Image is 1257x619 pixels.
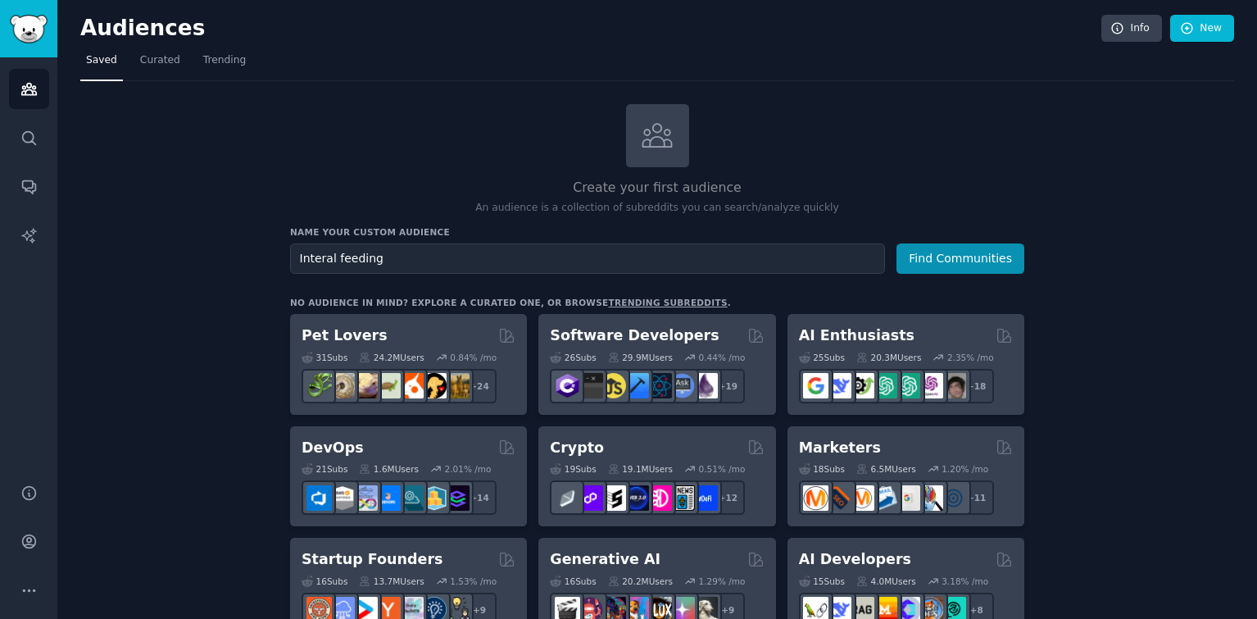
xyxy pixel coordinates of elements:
[302,463,347,475] div: 21 Sub s
[306,373,332,398] img: herpetology
[359,352,424,363] div: 24.2M Users
[608,352,673,363] div: 29.9M Users
[134,48,186,81] a: Curated
[799,438,881,458] h2: Marketers
[710,369,745,403] div: + 19
[444,373,470,398] img: dogbreed
[647,373,672,398] img: reactnative
[86,53,117,68] span: Saved
[803,485,828,511] img: content_marketing
[550,463,596,475] div: 19 Sub s
[942,463,988,475] div: 1.20 % /mo
[290,244,885,274] input: Pick a short name, like "Digital Marketers" or "Movie-Goers"
[960,480,994,515] div: + 11
[826,485,851,511] img: bigseo
[197,48,252,81] a: Trending
[352,485,378,511] img: Docker_DevOps
[669,485,695,511] img: CryptoNews
[450,352,497,363] div: 0.84 % /mo
[918,373,943,398] img: OpenAIDev
[692,373,718,398] img: elixir
[550,549,660,570] h2: Generative AI
[302,438,364,458] h2: DevOps
[302,576,347,587] div: 16 Sub s
[421,373,447,398] img: PetAdvice
[550,352,596,363] div: 26 Sub s
[398,485,424,511] img: platformengineering
[203,53,246,68] span: Trending
[302,352,347,363] div: 31 Sub s
[359,576,424,587] div: 13.7M Users
[80,16,1101,42] h2: Audiences
[856,463,916,475] div: 6.5M Users
[941,373,966,398] img: ArtificalIntelligence
[444,485,470,511] img: PlatformEngineers
[799,463,845,475] div: 18 Sub s
[306,485,332,511] img: azuredevops
[375,373,401,398] img: turtle
[872,373,897,398] img: chatgpt_promptDesign
[947,352,994,363] div: 2.35 % /mo
[352,373,378,398] img: leopardgeckos
[1170,15,1234,43] a: New
[375,485,401,511] img: DevOpsLinks
[10,15,48,43] img: GummySearch logo
[872,485,897,511] img: Emailmarketing
[849,373,874,398] img: AItoolsCatalog
[608,463,673,475] div: 19.1M Users
[895,373,920,398] img: chatgpt_prompts_
[555,373,580,398] img: csharp
[647,485,672,511] img: defiblockchain
[421,485,447,511] img: aws_cdk
[578,485,603,511] img: 0xPolygon
[799,325,914,346] h2: AI Enthusiasts
[699,463,746,475] div: 0.51 % /mo
[578,373,603,398] img: software
[601,373,626,398] img: learnjavascript
[692,485,718,511] img: defi_
[799,352,845,363] div: 25 Sub s
[896,244,1024,274] button: Find Communities
[290,201,1024,216] p: An audience is a collection of subreddits you can search/analyze quickly
[601,485,626,511] img: ethstaker
[799,549,911,570] h2: AI Developers
[960,369,994,403] div: + 18
[550,576,596,587] div: 16 Sub s
[803,373,828,398] img: GoogleGeminiAI
[290,178,1024,198] h2: Create your first audience
[941,485,966,511] img: OnlineMarketing
[462,480,497,515] div: + 14
[329,485,355,511] img: AWS_Certified_Experts
[669,373,695,398] img: AskComputerScience
[856,352,921,363] div: 20.3M Users
[826,373,851,398] img: DeepSeek
[398,373,424,398] img: cockatiel
[699,352,746,363] div: 0.44 % /mo
[555,485,580,511] img: ethfinance
[849,485,874,511] img: AskMarketing
[550,438,604,458] h2: Crypto
[856,576,916,587] div: 4.0M Users
[329,373,355,398] img: ballpython
[1101,15,1162,43] a: Info
[290,297,731,308] div: No audience in mind? Explore a curated one, or browse .
[624,373,649,398] img: iOSProgramming
[942,576,988,587] div: 3.18 % /mo
[290,226,1024,238] h3: Name your custom audience
[918,485,943,511] img: MarketingResearch
[608,576,673,587] div: 20.2M Users
[140,53,180,68] span: Curated
[450,576,497,587] div: 1.53 % /mo
[302,549,442,570] h2: Startup Founders
[550,325,719,346] h2: Software Developers
[445,463,492,475] div: 2.01 % /mo
[710,480,745,515] div: + 12
[462,369,497,403] div: + 24
[359,463,419,475] div: 1.6M Users
[80,48,123,81] a: Saved
[624,485,649,511] img: web3
[699,576,746,587] div: 1.29 % /mo
[895,485,920,511] img: googleads
[302,325,388,346] h2: Pet Lovers
[799,576,845,587] div: 15 Sub s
